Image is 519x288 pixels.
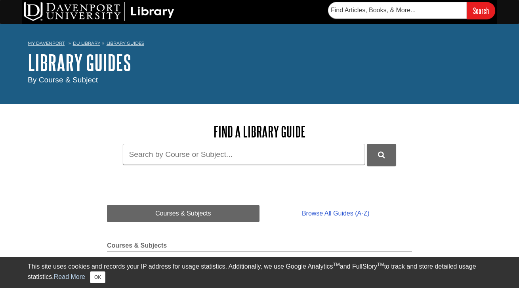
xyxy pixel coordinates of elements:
[24,2,174,21] img: DU Library
[28,74,491,86] div: By Course & Subject
[90,271,105,283] button: Close
[28,38,491,51] nav: breadcrumb
[107,205,259,222] a: Courses & Subjects
[73,40,100,46] a: DU Library
[259,205,412,222] a: Browse All Guides (A-Z)
[467,2,495,19] input: Search
[378,151,385,158] i: Search Library Guides
[333,262,340,267] sup: TM
[28,51,491,74] h1: Library Guides
[54,273,85,280] a: Read More
[28,262,491,283] div: This site uses cookies and records your IP address for usage statistics. Additionally, we use Goo...
[328,2,495,19] form: Searches DU Library's articles, books, and more
[107,124,412,140] h2: Find a Library Guide
[377,262,384,267] sup: TM
[28,40,65,47] a: My Davenport
[328,2,467,19] input: Find Articles, Books, & More...
[123,144,365,165] input: Search by Course or Subject...
[107,242,412,252] h2: Courses & Subjects
[107,40,144,46] a: Library Guides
